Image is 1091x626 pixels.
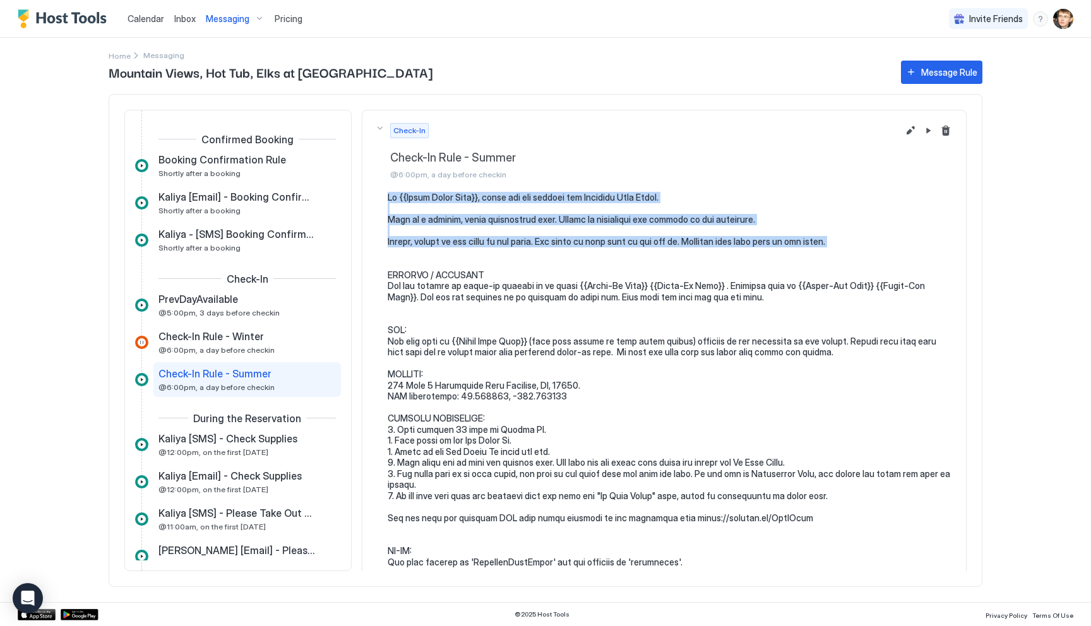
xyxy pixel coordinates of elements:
span: Shortly after a booking [158,243,241,252]
span: Kaliya [SMS] - Check Supplies [158,432,297,445]
span: @6:00pm, a day before checkin [390,170,898,179]
span: @11:00am, on the first [DATE] [158,559,266,569]
span: Home [109,51,131,61]
span: Check-In [227,273,268,285]
span: Invite Friends [969,13,1023,25]
a: Inbox [174,12,196,25]
button: Check-InCheck-In Rule - Summer@6:00pm, a day before checkinEdit message rulePause Message RuleDel... [362,110,966,192]
span: Calendar [128,13,164,24]
a: Privacy Policy [986,608,1027,621]
span: Breadcrumb [143,50,184,60]
div: Message Rule [921,66,977,79]
span: During the Reservation [193,412,301,425]
span: @5:00pm, 3 days before checkin [158,308,280,317]
span: Shortly after a booking [158,168,241,178]
span: @6:00pm, a day before checkin [158,382,275,392]
a: Calendar [128,12,164,25]
button: Edit message rule [903,123,918,138]
span: Check-In [393,125,426,136]
span: Booking Confirmation Rule [158,153,286,166]
span: Shortly after a booking [158,206,241,215]
a: Host Tools Logo [18,9,112,28]
span: Privacy Policy [986,611,1027,619]
button: Delete message rule [938,123,953,138]
span: Check-In Rule - Winter [158,330,264,343]
span: Kaliya [Email] - Booking Confirmation rule [158,191,316,203]
span: Messaging [206,13,249,25]
span: Mountain Views, Hot Tub, Elks at [GEOGRAPHIC_DATA] [109,62,888,81]
span: Terms Of Use [1032,611,1073,619]
span: PrevDayAvailable [158,293,238,305]
span: Inbox [174,13,196,24]
span: Check-In Rule - Summer [158,367,271,380]
span: @11:00am, on the first [DATE] [158,522,266,531]
button: Pause Message Rule [921,123,936,138]
span: Confirmed Booking [201,133,294,146]
span: Check-In Rule - Summer [390,151,898,165]
span: Kaliya [SMS] - Please Take Out the Trash [158,507,316,519]
a: App Store [18,609,56,620]
span: [PERSON_NAME] [Email] - Please Take Out the Trash [158,544,316,557]
span: Kaliya [Email] - Check Supplies [158,470,302,482]
div: menu [1033,11,1048,27]
div: User profile [1053,9,1073,29]
a: Google Play Store [61,609,98,620]
span: @12:00pm, on the first [DATE] [158,447,268,457]
button: Message Rule [901,61,982,84]
a: Terms Of Use [1032,608,1073,621]
div: Breadcrumb [109,49,131,62]
a: Home [109,49,131,62]
span: Kaliya - [SMS] Booking Confirmation Rule [158,228,316,240]
div: Open Intercom Messenger [13,583,43,613]
span: @12:00pm, on the first [DATE] [158,485,268,494]
span: Pricing [275,13,302,25]
span: @6:00pm, a day before checkin [158,345,275,355]
span: © 2025 Host Tools [515,610,569,618]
